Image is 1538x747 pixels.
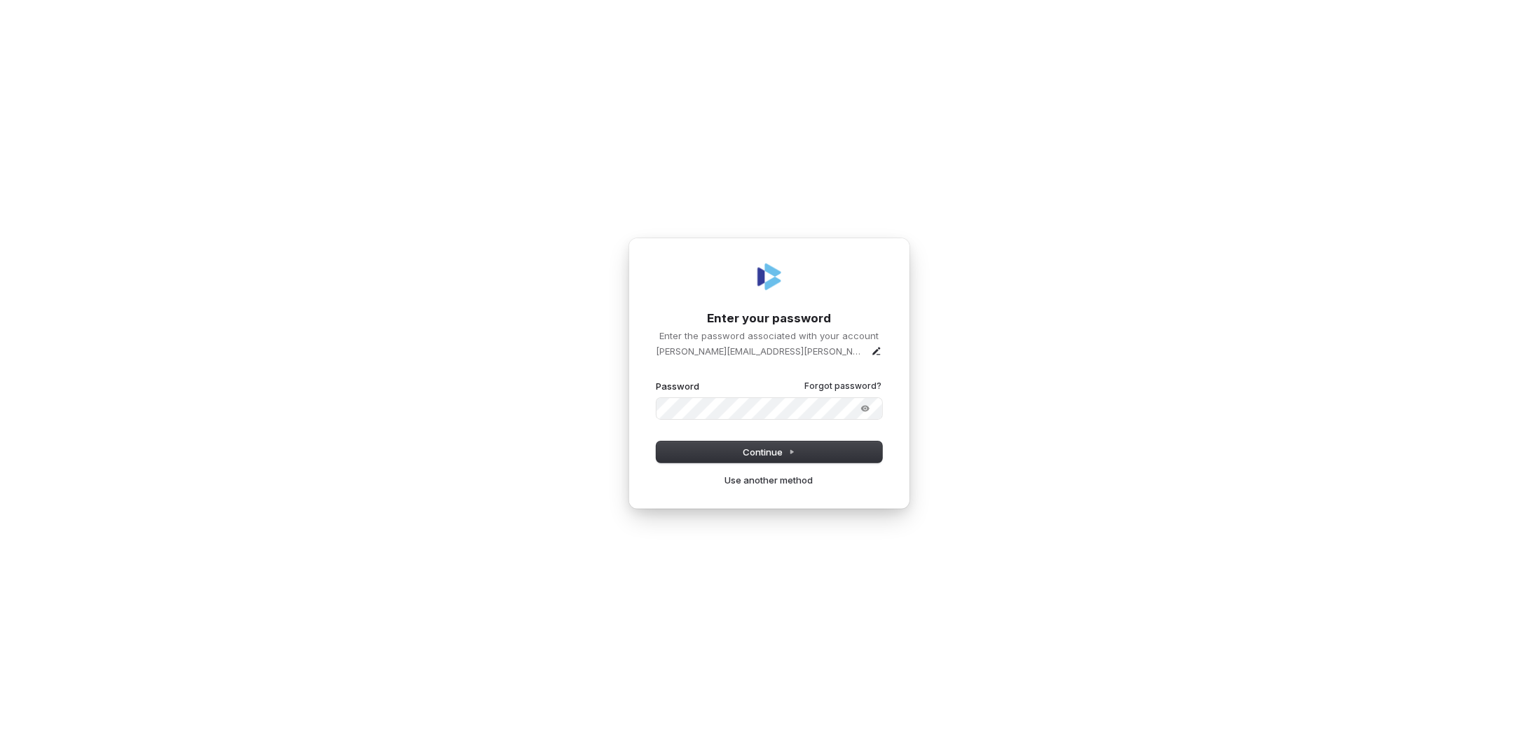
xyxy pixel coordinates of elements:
[805,381,882,392] a: Forgot password?
[657,310,882,327] h1: Enter your password
[871,345,882,357] button: Edit
[657,329,882,342] p: Enter the password associated with your account
[657,441,882,462] button: Continue
[851,400,879,417] button: Show password
[743,446,795,458] span: Continue
[657,345,865,357] p: [PERSON_NAME][EMAIL_ADDRESS][PERSON_NAME][DOMAIN_NAME]
[657,380,700,392] label: Password
[725,474,813,486] a: Use another method
[753,260,786,294] img: Coverbase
